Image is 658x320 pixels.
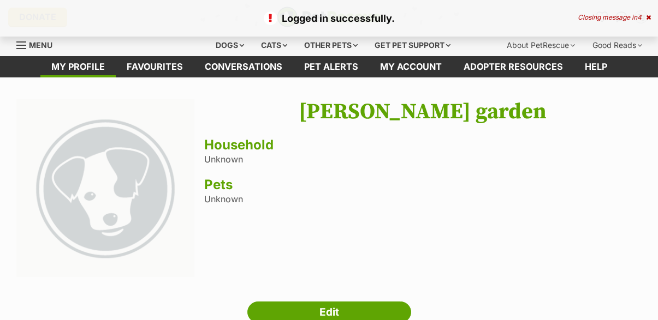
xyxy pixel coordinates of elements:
img: large_default-f37c3b2ddc539b7721ffdbd4c88987add89f2ef0fd77a71d0d44a6cf3104916e.png [16,99,194,277]
div: Unknown Unknown [204,99,642,280]
h3: Pets [204,177,642,192]
a: Help [574,56,618,77]
a: Pet alerts [293,56,369,77]
h1: [PERSON_NAME] garden [204,99,642,124]
div: Dogs [208,34,252,56]
a: Favourites [116,56,194,77]
a: My account [369,56,453,77]
a: Adopter resources [453,56,574,77]
div: Cats [253,34,295,56]
a: My profile [40,56,116,77]
a: conversations [194,56,293,77]
a: Menu [16,34,60,54]
div: About PetRescue [499,34,583,56]
span: Menu [29,40,52,50]
h3: Household [204,137,642,153]
div: Good Reads [585,34,650,56]
div: Other pets [297,34,365,56]
div: Get pet support [367,34,458,56]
